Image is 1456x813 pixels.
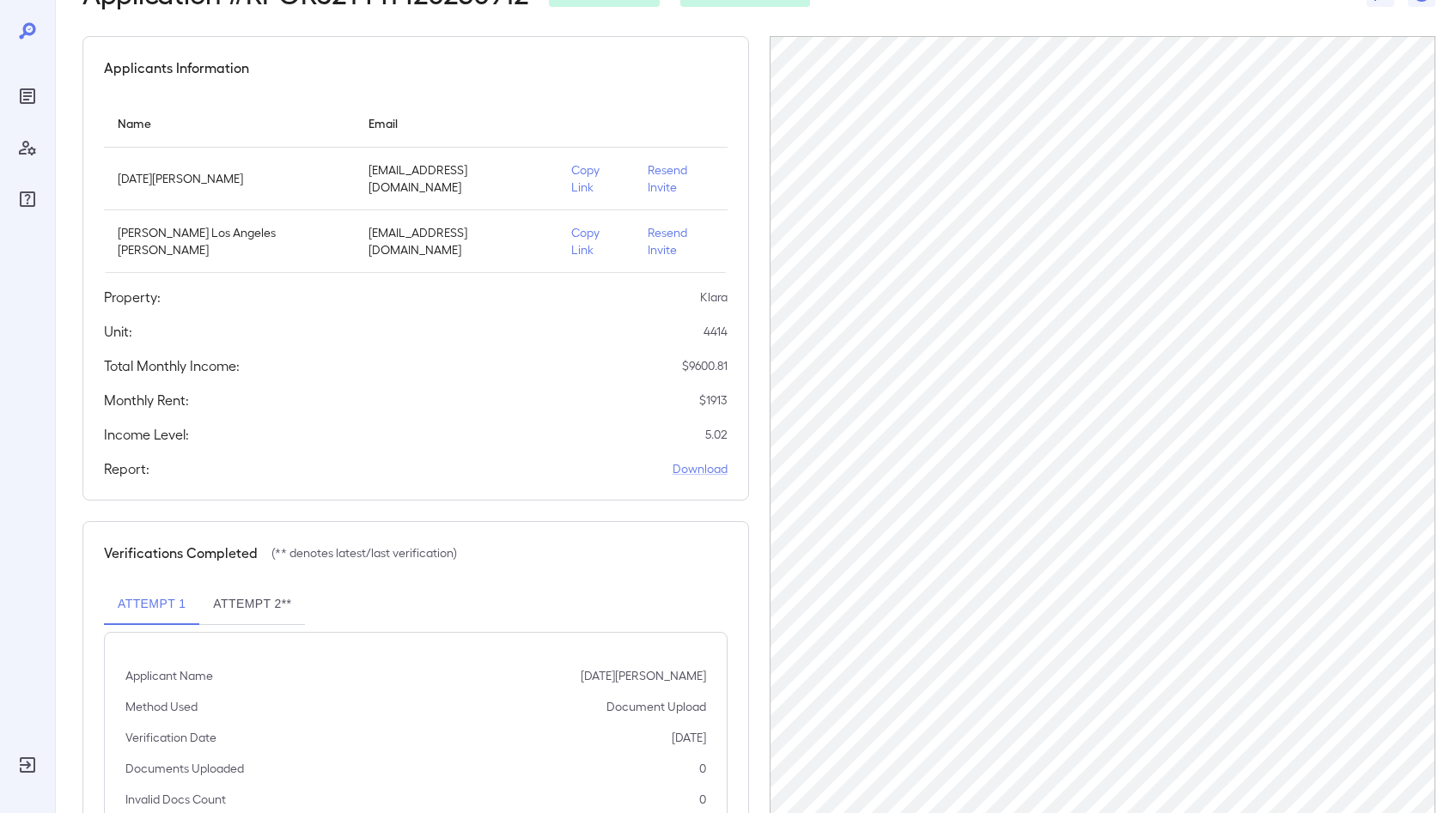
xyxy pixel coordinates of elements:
p: [DATE][PERSON_NAME] [581,667,706,684]
p: $ 9600.81 [682,357,728,374]
button: Attempt 2** [199,584,305,625]
p: Applicant Name [125,667,213,684]
div: Manage Users [14,134,41,161]
h5: Monthly Rent: [104,390,189,410]
h5: Total Monthly Income: [104,355,240,376]
p: Verification Date [125,729,216,746]
th: Name [104,99,355,148]
p: Resend Invite [648,224,714,258]
p: Documents Uploaded [125,760,244,777]
h5: Unit: [104,321,132,342]
p: Copy Link [571,161,620,196]
p: [DATE] [672,729,706,746]
h5: Applicants Information [104,58,249,78]
p: Invalid Docs Count [125,791,226,808]
h5: Income Level: [104,424,189,445]
p: 0 [699,760,706,777]
div: Reports [14,82,41,110]
p: Copy Link [571,224,620,258]
a: Download [673,460,728,477]
th: Email [355,99,557,148]
button: Attempt 1 [104,584,199,625]
p: 5.02 [705,426,728,443]
p: Document Upload [606,698,706,715]
div: Log Out [14,751,41,779]
p: Method Used [125,698,198,715]
p: Klara [700,288,728,306]
p: [DATE][PERSON_NAME] [118,170,341,187]
p: $ 1913 [699,391,728,409]
h5: Report: [104,458,149,479]
p: 0 [699,791,706,808]
p: (** denotes latest/last verification) [271,544,457,561]
p: [PERSON_NAME] Los Angeles [PERSON_NAME] [118,224,341,258]
p: [EMAIL_ADDRESS][DOMAIN_NAME] [369,224,544,258]
h5: Verifications Completed [104,543,258,563]
p: [EMAIL_ADDRESS][DOMAIN_NAME] [369,161,544,196]
h5: Property: [104,287,161,307]
div: FAQ [14,185,41,213]
table: simple table [104,99,728,273]
p: 4414 [704,323,728,340]
p: Resend Invite [648,161,714,196]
